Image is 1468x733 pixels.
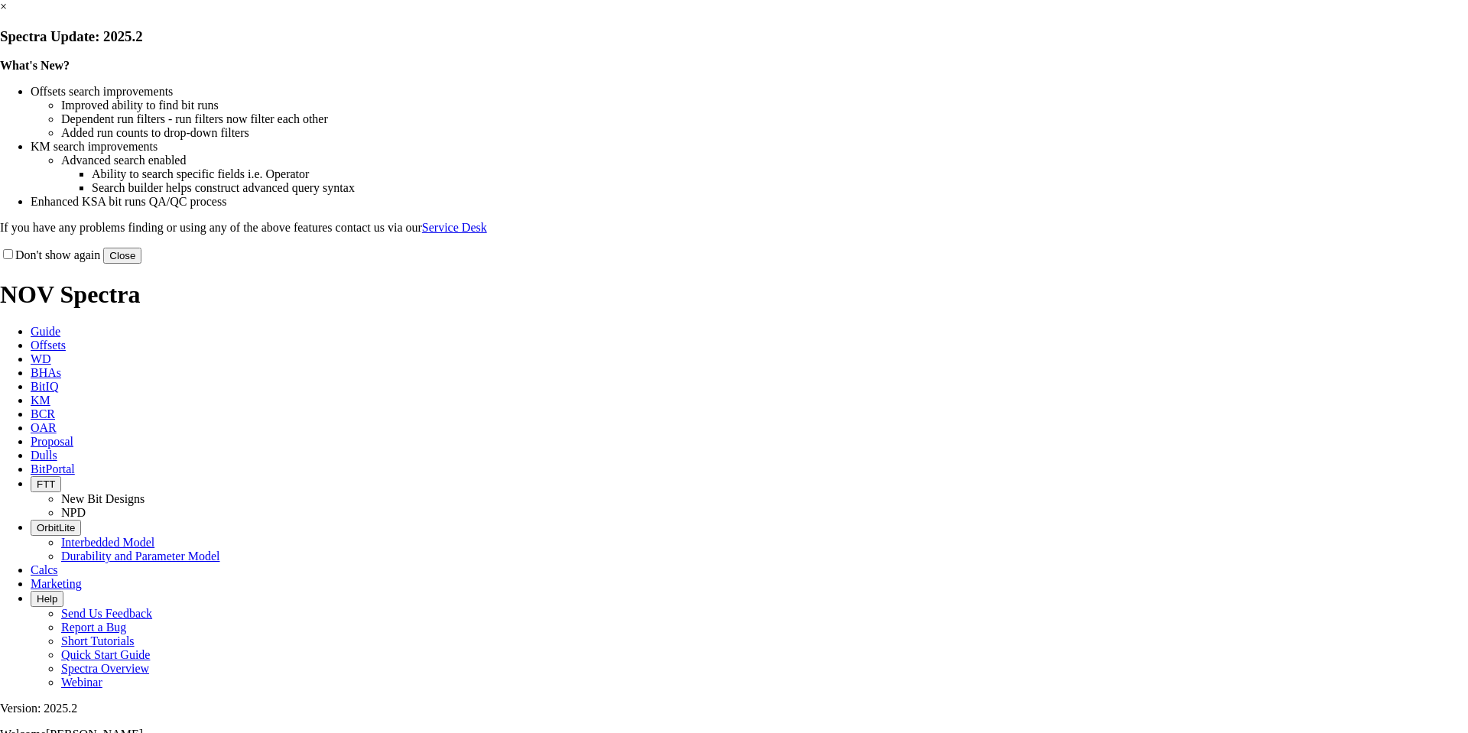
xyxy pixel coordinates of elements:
[31,339,66,352] span: Offsets
[61,648,150,661] a: Quick Start Guide
[3,249,13,259] input: Don't show again
[31,195,1468,209] li: Enhanced KSA bit runs QA/QC process
[61,99,1468,112] li: Improved ability to find bit runs
[61,634,135,647] a: Short Tutorials
[31,421,57,434] span: OAR
[92,167,1468,181] li: Ability to search specific fields i.e. Operator
[31,407,55,420] span: BCR
[61,492,145,505] a: New Bit Designs
[31,366,61,379] span: BHAs
[31,563,58,576] span: Calcs
[31,140,1468,154] li: KM search improvements
[31,435,73,448] span: Proposal
[61,676,102,689] a: Webinar
[31,352,51,365] span: WD
[37,593,57,605] span: Help
[92,181,1468,195] li: Search builder helps construct advanced query syntax
[31,462,75,475] span: BitPortal
[31,577,82,590] span: Marketing
[61,154,1468,167] li: Advanced search enabled
[61,506,86,519] a: NPD
[61,536,154,549] a: Interbedded Model
[61,112,1468,126] li: Dependent run filters - run filters now filter each other
[31,85,1468,99] li: Offsets search improvements
[61,550,220,563] a: Durability and Parameter Model
[31,325,60,338] span: Guide
[31,449,57,462] span: Dulls
[37,522,75,534] span: OrbitLite
[422,221,487,234] a: Service Desk
[61,607,152,620] a: Send Us Feedback
[61,621,126,634] a: Report a Bug
[103,248,141,264] button: Close
[31,394,50,407] span: KM
[37,478,55,490] span: FTT
[61,126,1468,140] li: Added run counts to drop-down filters
[61,662,149,675] a: Spectra Overview
[31,380,58,393] span: BitIQ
